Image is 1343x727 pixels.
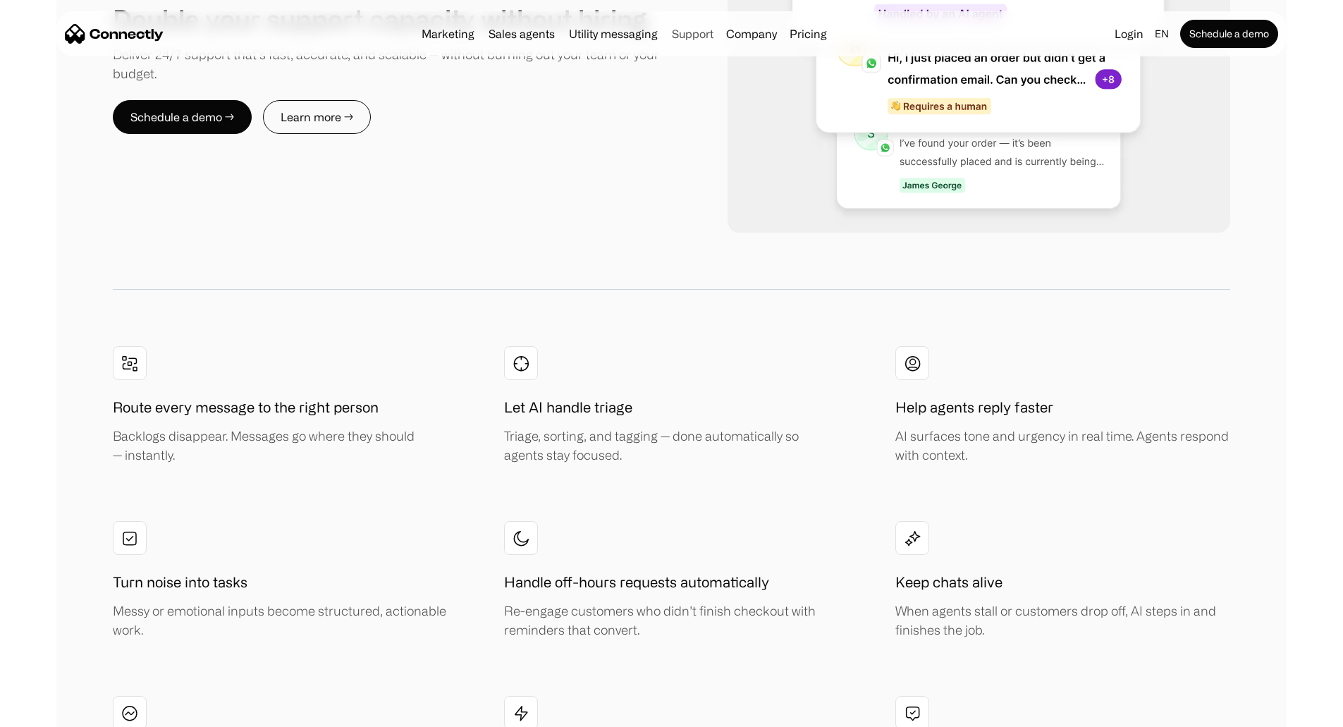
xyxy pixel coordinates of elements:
a: Schedule a demo → [113,100,252,134]
h1: Route every message to the right person [113,397,379,418]
aside: Language selected: English [14,701,85,722]
div: en [1149,24,1177,44]
div: Triage, sorting, and tagging — done automatically so agents stay focused. [504,427,807,465]
div: Messy or emotional inputs become structured, actionable work. [113,601,448,640]
h1: Let AI handle triage [504,397,632,418]
div: Company [726,24,777,44]
a: Support [666,28,719,39]
a: Schedule a demo [1180,20,1278,48]
h1: Turn noise into tasks [113,572,247,593]
a: Learn more → [263,100,371,134]
div: Company [722,24,781,44]
div: AI surfaces tone and urgency in real time. Agents respond with context. [895,427,1230,465]
div: Re-engage customers who didn’t finish checkout with reminders that convert. [504,601,839,640]
a: Marketing [416,28,480,39]
div: Deliver 24/7 support that’s fast, accurate, and scalable — without burning out your team or your ... [113,45,672,83]
a: Pricing [784,28,833,39]
div: en [1155,24,1169,44]
a: home [65,23,164,44]
a: Login [1109,24,1149,44]
div: When agents stall or customers drop off, AI steps in and finishes the job. [895,601,1230,640]
h1: Help agents reply faster [895,397,1053,418]
h1: Handle off-hours requests automatically [504,572,769,593]
div: Backlogs disappear. Messages go where they should — instantly. [113,427,416,465]
h1: Keep chats alive [895,572,1002,593]
a: Sales agents [483,28,560,39]
a: Utility messaging [563,28,663,39]
ul: Language list [28,702,85,722]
